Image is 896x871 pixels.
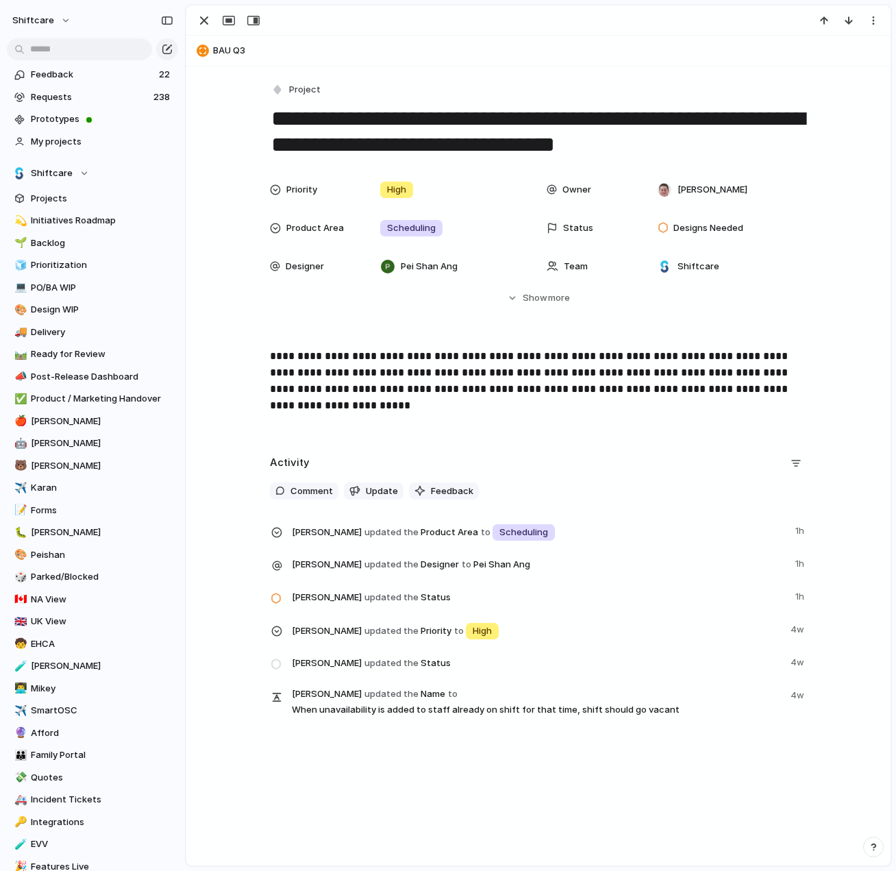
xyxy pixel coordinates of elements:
div: 🧒EHCA [7,634,178,654]
div: 💫 [14,213,24,229]
button: 🐻 [12,459,26,473]
span: Feedback [431,484,473,498]
button: 🇨🇦 [12,593,26,606]
a: 🎲Parked/Blocked [7,567,178,587]
span: Project [289,83,321,97]
a: ✈️SmartOSC [7,700,178,721]
span: [PERSON_NAME] [31,437,173,450]
button: 🚚 [12,326,26,339]
span: updated the [364,624,419,638]
span: Comment [290,484,333,498]
span: Projects [31,192,173,206]
span: [PERSON_NAME] [292,687,362,701]
div: 🧪EVV [7,834,178,855]
a: 📝Forms [7,500,178,521]
button: ✅ [12,392,26,406]
span: Initiatives Roadmap [31,214,173,228]
button: 🇬🇧 [12,615,26,628]
span: Ready for Review [31,347,173,361]
button: Update [344,482,403,500]
div: 🐻[PERSON_NAME] [7,456,178,476]
div: 🌱Backlog [7,233,178,254]
div: 🤖 [14,436,24,452]
a: My projects [7,132,178,152]
span: BAU Q3 [213,44,884,58]
div: 💻 [14,280,24,295]
span: Status [292,587,787,606]
span: to [462,558,471,572]
div: 🇬🇧 [14,614,24,630]
span: [PERSON_NAME] [292,624,362,638]
div: 📣Post-Release Dashboard [7,367,178,387]
button: 🌱 [12,236,26,250]
div: 🧊 [14,258,24,273]
button: 🎨 [12,548,26,562]
span: Status [563,221,593,235]
button: 💸 [12,771,26,785]
button: 🎨 [12,303,26,317]
span: 1h [795,554,807,571]
a: 👪Family Portal [7,745,178,765]
div: 👨‍💻 [14,680,24,696]
span: Backlog [31,236,173,250]
span: 4w [791,686,807,702]
button: 👪 [12,748,26,762]
div: 🇬🇧UK View [7,611,178,632]
span: PO/BA WIP [31,281,173,295]
div: ✈️ [14,703,24,719]
div: 🐻 [14,458,24,474]
div: 💸 [14,770,24,785]
span: updated the [364,657,419,670]
a: ✅Product / Marketing Handover [7,389,178,409]
button: 🐛 [12,526,26,539]
a: 👨‍💻Mikey [7,678,178,699]
button: Feedback [409,482,479,500]
span: Owner [562,183,591,197]
div: 🚑Incident Tickets [7,789,178,810]
a: 💻PO/BA WIP [7,278,178,298]
button: ✈️ [12,481,26,495]
a: 🍎[PERSON_NAME] [7,411,178,432]
button: 🧊 [12,258,26,272]
span: [PERSON_NAME] [677,183,747,197]
div: 📣 [14,369,24,384]
span: Forms [31,504,173,517]
div: 🇨🇦NA View [7,589,178,610]
button: 🤖 [12,437,26,450]
span: Shiftcare [677,260,719,273]
span: to [481,526,490,539]
button: 🎲 [12,570,26,584]
span: Show [523,291,547,305]
button: 🔑 [12,815,26,829]
div: 🐛 [14,525,24,541]
span: [PERSON_NAME] [292,558,362,572]
span: EVV [31,837,173,851]
span: more [548,291,570,305]
div: 🎨Peishan [7,545,178,565]
a: Prototypes [7,109,178,130]
a: ✈️Karan [7,478,178,498]
span: [PERSON_NAME] [292,591,362,604]
span: My projects [31,135,173,149]
div: 🔮 [14,725,24,741]
div: 🚑 [14,792,24,808]
a: 🧪[PERSON_NAME] [7,656,178,676]
div: 💫Initiatives Roadmap [7,210,178,231]
span: Delivery [31,326,173,339]
div: ✅ [14,391,24,407]
div: 🔑 [14,814,24,830]
div: 🎨 [14,302,24,318]
span: Prioritization [31,258,173,272]
div: 🧒 [14,636,24,652]
button: 🧪 [12,659,26,673]
button: 🛤️ [12,347,26,361]
span: Integrations [31,815,173,829]
div: 📝 [14,502,24,518]
button: Shiftcare [7,163,178,184]
a: 🐛[PERSON_NAME] [7,522,178,543]
span: 1h [795,587,807,604]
